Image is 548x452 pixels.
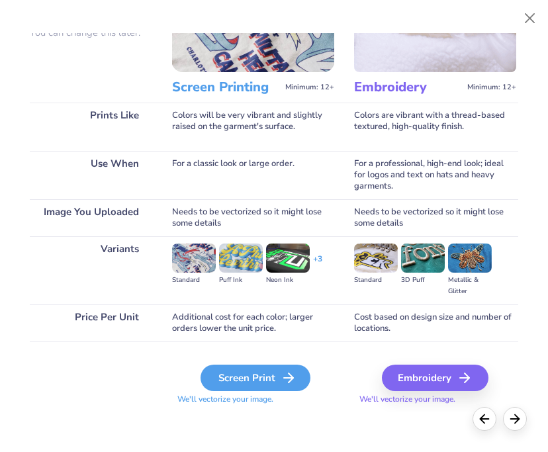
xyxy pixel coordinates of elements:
[401,244,445,273] img: 3D Puff
[219,275,263,286] div: Puff Ink
[172,304,334,341] div: Additional cost for each color; larger orders lower the unit price.
[172,199,334,236] div: Needs to be vectorized so it might lose some details
[172,79,280,96] h3: Screen Printing
[30,27,152,38] p: You can change this later.
[172,275,216,286] div: Standard
[172,103,334,151] div: Colors will be very vibrant and slightly raised on the garment's surface.
[30,103,152,151] div: Prints Like
[448,275,492,297] div: Metallic & Glitter
[354,79,462,96] h3: Embroidery
[266,275,310,286] div: Neon Ink
[313,253,322,276] div: + 3
[354,394,516,405] span: We'll vectorize your image.
[448,244,492,273] img: Metallic & Glitter
[518,6,543,31] button: Close
[354,103,516,151] div: Colors are vibrant with a thread-based textured, high-quality finish.
[401,275,445,286] div: 3D Puff
[285,83,334,92] span: Minimum: 12+
[382,365,488,391] div: Embroidery
[172,244,216,273] img: Standard
[354,275,398,286] div: Standard
[201,365,310,391] div: Screen Print
[172,394,334,405] span: We'll vectorize your image.
[467,83,516,92] span: Minimum: 12+
[30,236,152,304] div: Variants
[354,244,398,273] img: Standard
[354,304,516,341] div: Cost based on design size and number of locations.
[30,199,152,236] div: Image You Uploaded
[219,244,263,273] img: Puff Ink
[172,151,334,199] div: For a classic look or large order.
[354,199,516,236] div: Needs to be vectorized so it might lose some details
[30,304,152,341] div: Price Per Unit
[266,244,310,273] img: Neon Ink
[354,151,516,199] div: For a professional, high-end look; ideal for logos and text on hats and heavy garments.
[30,151,152,199] div: Use When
